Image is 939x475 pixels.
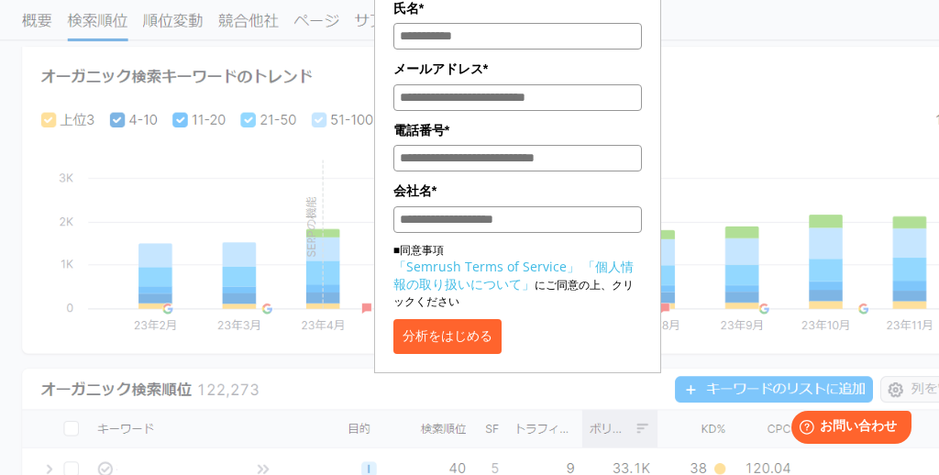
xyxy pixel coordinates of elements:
[393,319,502,354] button: 分析をはじめる
[776,403,919,455] iframe: Help widget launcher
[393,258,580,275] a: 「Semrush Terms of Service」
[393,242,642,310] p: ■同意事項 にご同意の上、クリックください
[393,120,642,140] label: 電話番号*
[393,59,642,79] label: メールアドレス*
[393,258,634,293] a: 「個人情報の取り扱いについて」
